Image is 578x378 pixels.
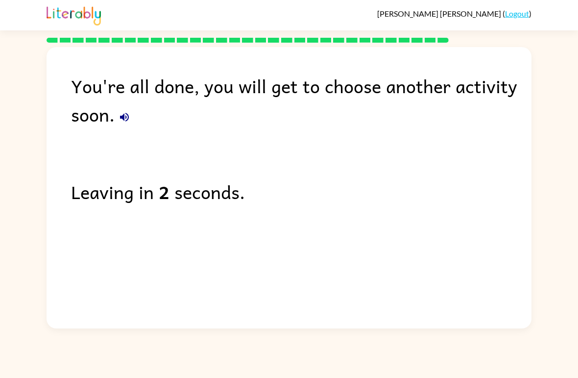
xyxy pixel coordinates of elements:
img: Literably [47,4,101,25]
span: [PERSON_NAME] [PERSON_NAME] [377,9,503,18]
b: 2 [159,177,169,206]
div: ( ) [377,9,531,18]
div: You're all done, you will get to choose another activity soon. [71,72,531,128]
a: Logout [505,9,529,18]
div: Leaving in seconds. [71,177,531,206]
